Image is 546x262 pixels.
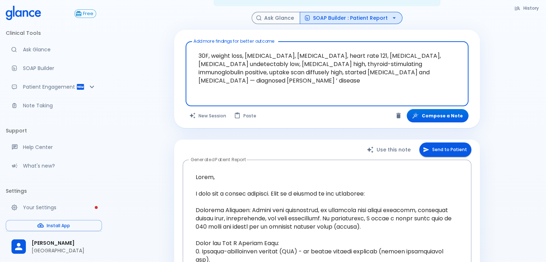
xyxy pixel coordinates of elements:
[419,142,471,157] button: Send to Patient
[6,234,102,259] div: [PERSON_NAME][GEOGRAPHIC_DATA]
[6,122,102,139] li: Support
[6,220,102,231] button: Install App
[6,98,102,113] a: Advanced note-taking
[359,142,419,157] button: Use this note
[407,109,468,122] button: Compose a Note
[193,38,275,44] label: Add more findings for better outcome
[191,156,246,163] label: Generated Patient Report
[23,162,96,169] p: What's new?
[23,65,96,72] p: SOAP Builder
[252,12,300,24] button: Ask Glance
[6,24,102,42] li: Clinical Tools
[191,45,463,92] textarea: 30F, weight loss, [MEDICAL_DATA], [MEDICAL_DATA], heart rate 121, [MEDICAL_DATA], [MEDICAL_DATA] ...
[23,83,76,90] p: Patient Engagement
[23,46,96,53] p: Ask Glance
[32,239,96,247] span: [PERSON_NAME]
[23,102,96,109] p: Note Taking
[6,60,102,76] a: Docugen: Compose a clinical documentation in seconds
[230,109,261,122] button: Paste from clipboard
[23,144,96,151] p: Help Center
[23,204,96,211] p: Your Settings
[6,79,102,95] div: Patient Reports & Referrals
[300,12,402,24] button: SOAP Builder : Patient Report
[80,11,96,17] span: Free
[6,200,102,215] a: Please complete account setup
[74,9,96,18] button: Free
[6,42,102,57] a: Moramiz: Find ICD10AM codes instantly
[6,158,102,174] div: Recent updates and feature releases
[74,9,102,18] a: Click to view or change your subscription
[32,247,96,254] p: [GEOGRAPHIC_DATA]
[6,139,102,155] a: Get help from our support team
[393,110,404,121] button: Clear
[6,182,102,200] li: Settings
[510,3,543,13] button: History
[186,109,230,122] button: Clears all inputs and results.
